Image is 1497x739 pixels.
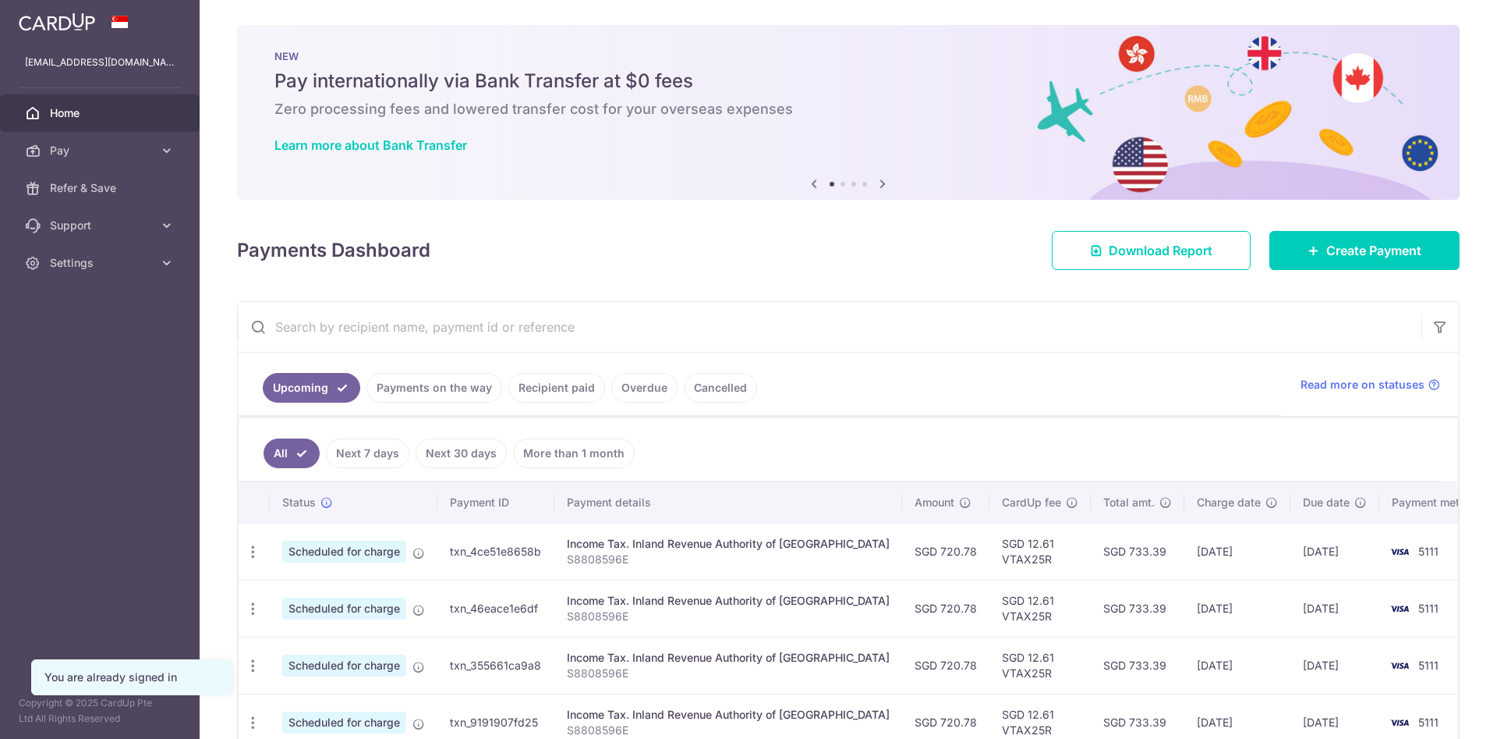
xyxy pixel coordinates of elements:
[50,180,153,196] span: Refer & Save
[1184,580,1290,637] td: [DATE]
[437,637,554,694] td: txn_355661ca9a8
[1091,637,1184,694] td: SGD 733.39
[1290,580,1379,637] td: [DATE]
[567,666,890,681] p: S8808596E
[282,712,406,734] span: Scheduled for charge
[416,439,507,468] a: Next 30 days
[513,439,635,468] a: More than 1 month
[1301,377,1424,393] span: Read more on statuses
[684,373,757,403] a: Cancelled
[902,637,989,694] td: SGD 720.78
[263,373,360,403] a: Upcoming
[50,255,153,271] span: Settings
[567,593,890,609] div: Income Tax. Inland Revenue Authority of [GEOGRAPHIC_DATA]
[1384,713,1415,732] img: Bank Card
[989,580,1091,637] td: SGD 12.61 VTAX25R
[1303,495,1350,510] span: Due date
[567,723,890,738] p: S8808596E
[567,552,890,567] p: S8808596E
[50,143,153,158] span: Pay
[1269,231,1460,270] a: Create Payment
[1290,523,1379,580] td: [DATE]
[989,523,1091,580] td: SGD 12.61 VTAX25R
[508,373,605,403] a: Recipient paid
[554,482,902,523] th: Payment details
[326,439,409,468] a: Next 7 days
[274,69,1422,94] h5: Pay internationally via Bank Transfer at $0 fees
[567,650,890,666] div: Income Tax. Inland Revenue Authority of [GEOGRAPHIC_DATA]
[237,236,430,265] h4: Payments Dashboard
[1418,545,1439,558] span: 5111
[1091,580,1184,637] td: SGD 733.39
[1418,602,1439,615] span: 5111
[366,373,502,403] a: Payments on the way
[1052,231,1251,270] a: Download Report
[611,373,678,403] a: Overdue
[1301,377,1440,393] a: Read more on statuses
[567,536,890,552] div: Income Tax. Inland Revenue Authority of [GEOGRAPHIC_DATA]
[264,439,320,468] a: All
[274,137,467,153] a: Learn more about Bank Transfer
[1109,241,1212,260] span: Download Report
[437,580,554,637] td: txn_46eace1e6df
[19,12,95,31] img: CardUp
[1384,542,1415,561] img: Bank Card
[567,609,890,624] p: S8808596E
[237,25,1460,200] img: Bank transfer banner
[1184,523,1290,580] td: [DATE]
[282,495,316,510] span: Status
[282,598,406,620] span: Scheduled for charge
[1290,637,1379,694] td: [DATE]
[1384,599,1415,618] img: Bank Card
[1326,241,1421,260] span: Create Payment
[902,523,989,580] td: SGD 720.78
[50,218,153,233] span: Support
[437,482,554,523] th: Payment ID
[238,302,1421,352] input: Search by recipient name, payment id or reference
[1002,495,1061,510] span: CardUp fee
[1197,495,1261,510] span: Charge date
[1418,659,1439,672] span: 5111
[567,707,890,723] div: Income Tax. Inland Revenue Authority of [GEOGRAPHIC_DATA]
[989,637,1091,694] td: SGD 12.61 VTAX25R
[282,541,406,563] span: Scheduled for charge
[915,495,954,510] span: Amount
[25,55,175,70] p: [EMAIL_ADDRESS][DOMAIN_NAME]
[1384,656,1415,675] img: Bank Card
[1091,523,1184,580] td: SGD 733.39
[282,655,406,677] span: Scheduled for charge
[50,105,153,121] span: Home
[1184,637,1290,694] td: [DATE]
[902,580,989,637] td: SGD 720.78
[274,100,1422,119] h6: Zero processing fees and lowered transfer cost for your overseas expenses
[437,523,554,580] td: txn_4ce51e8658b
[44,670,218,685] div: You are already signed in
[1103,495,1155,510] span: Total amt.
[274,50,1422,62] p: NEW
